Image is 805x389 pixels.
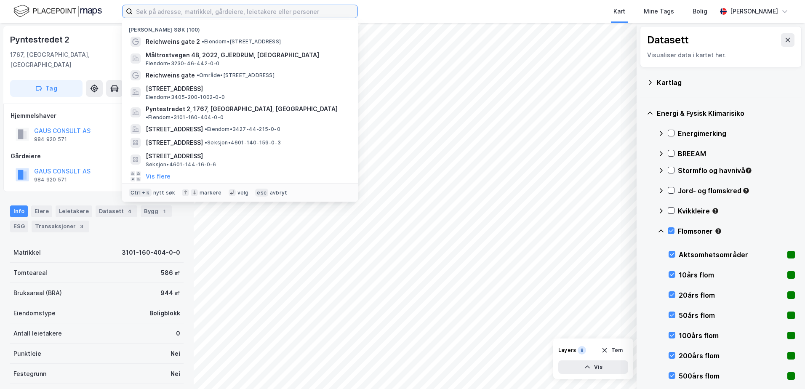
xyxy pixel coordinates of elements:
div: Energi & Fysisk Klimarisiko [657,108,795,118]
div: 944 ㎡ [160,288,180,298]
div: Hjemmelshaver [11,111,183,121]
span: [STREET_ADDRESS] [146,151,348,161]
span: Reichweins gate [146,70,195,80]
div: velg [237,189,249,196]
div: Nei [171,349,180,359]
div: Ctrl + k [129,189,152,197]
div: [PERSON_NAME] søk (100) [122,20,358,35]
div: avbryt [270,189,287,196]
div: Stormflo og havnivå [678,165,795,176]
div: [PERSON_NAME] [730,6,778,16]
div: 984 920 571 [34,176,67,183]
div: Info [10,205,28,217]
span: Reichweins gate 2 [146,37,200,47]
div: Kartlag [657,77,795,88]
div: 984 920 571 [34,136,67,143]
div: 20års flom [679,290,784,300]
div: 0 [176,328,180,338]
span: Seksjon • 4601-144-16-0-6 [146,161,216,168]
div: esc [255,189,268,197]
div: markere [200,189,221,196]
div: Bygg [141,205,172,217]
div: Punktleie [13,349,41,359]
div: 200års flom [679,351,784,361]
div: Kart [613,6,625,16]
div: Nei [171,369,180,379]
span: [STREET_ADDRESS] [146,84,348,94]
div: Energimerking [678,128,795,139]
div: 3101-160-404-0-0 [122,248,180,258]
div: Leietakere [56,205,92,217]
div: Datasett [96,205,137,217]
div: 500års flom [679,371,784,381]
span: Eiendom • 3230-46-442-0-0 [146,60,220,67]
div: ESG [10,221,28,232]
div: Pyntestredet 2 [10,33,71,46]
div: Layers [558,347,576,354]
input: Søk på adresse, matrikkel, gårdeiere, leietakere eller personer [133,5,357,18]
div: 586 ㎡ [161,268,180,278]
span: • [197,72,199,78]
div: 3 [77,222,86,231]
div: Tomteareal [13,268,47,278]
span: • [205,126,207,132]
div: Tooltip anchor [745,167,752,174]
span: Område • [STREET_ADDRESS] [197,72,275,79]
div: Festegrunn [13,369,46,379]
div: Matrikkel [13,248,41,258]
div: Visualiser data i kartet her. [647,50,794,60]
button: Vis flere [146,171,171,181]
div: nytt søk [153,189,176,196]
div: Transaksjoner [32,221,89,232]
img: logo.f888ab2527a4732fd821a326f86c7f29.svg [13,4,102,19]
span: [STREET_ADDRESS] [146,138,203,148]
div: Tooltip anchor [742,187,750,194]
div: Datasett [647,33,689,47]
div: Tooltip anchor [714,227,722,235]
div: 50års flom [679,310,784,320]
div: 1 [160,207,168,216]
span: Eiendom • 3427-44-215-0-0 [205,126,280,133]
div: Mine Tags [644,6,674,16]
div: Gårdeiere [11,151,183,161]
span: Pyntestredet 2, 1767, [GEOGRAPHIC_DATA], [GEOGRAPHIC_DATA] [146,104,338,114]
span: Eiendom • 3101-160-404-0-0 [146,114,224,121]
span: Eiendom • [STREET_ADDRESS] [202,38,281,45]
div: Kvikkleire [678,206,795,216]
iframe: Chat Widget [763,349,805,389]
span: [STREET_ADDRESS] [146,124,203,134]
div: Bruksareal (BRA) [13,288,62,298]
span: Seksjon • 4601-140-159-0-3 [205,139,281,146]
span: • [202,38,204,45]
div: Jord- og flomskred [678,186,795,196]
div: Antall leietakere [13,328,62,338]
button: Tag [10,80,83,97]
div: Bolig [693,6,707,16]
div: Aktsomhetsområder [679,250,784,260]
span: Måltrostvegen 4B, 2022, GJERDRUM, [GEOGRAPHIC_DATA] [146,50,348,60]
div: Tooltip anchor [712,207,719,215]
button: Vis [558,360,628,374]
div: 8 [578,346,586,354]
span: • [146,114,148,120]
div: 10års flom [679,270,784,280]
div: Eiere [31,205,52,217]
span: Eiendom • 3405-200-1002-0-0 [146,94,225,101]
div: 1767, [GEOGRAPHIC_DATA], [GEOGRAPHIC_DATA] [10,50,139,70]
div: Eiendomstype [13,308,56,318]
div: BREEAM [678,149,795,159]
div: Boligblokk [149,308,180,318]
button: Tøm [596,344,628,357]
div: 100års flom [679,330,784,341]
div: Flomsoner [678,226,795,236]
span: • [205,139,207,146]
div: 4 [125,207,134,216]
